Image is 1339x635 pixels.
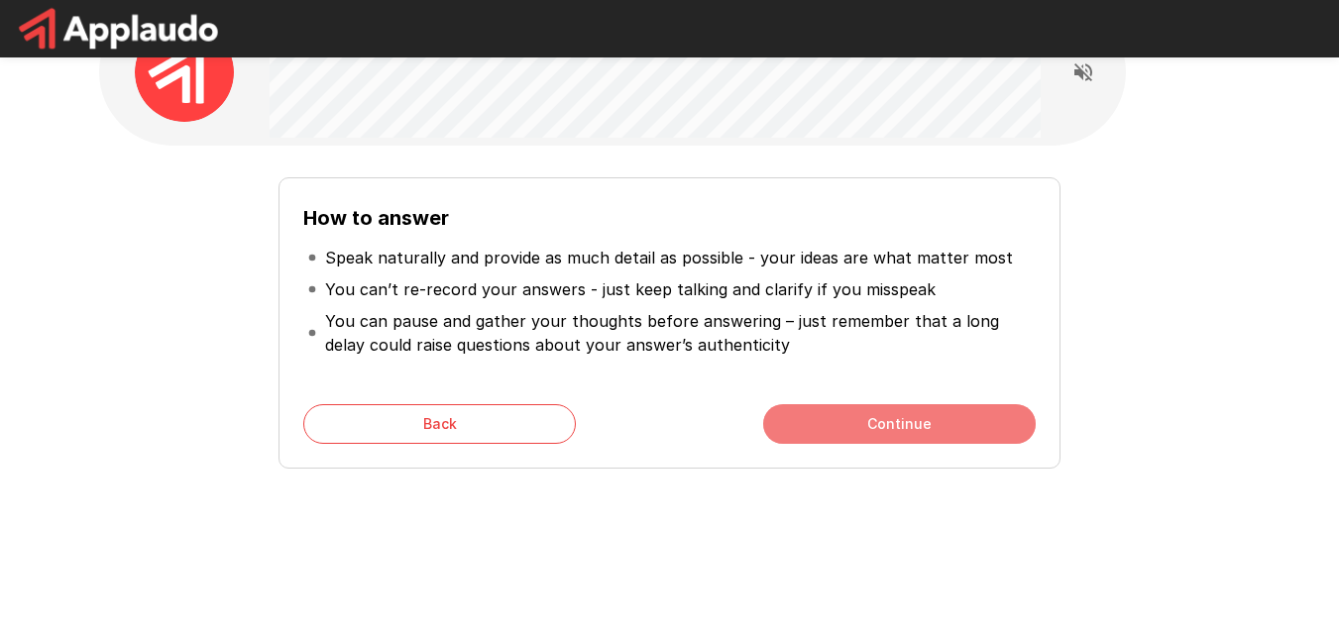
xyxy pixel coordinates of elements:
[325,277,936,301] p: You can’t re-record your answers - just keep talking and clarify if you misspeak
[325,246,1013,269] p: Speak naturally and provide as much detail as possible - your ideas are what matter most
[303,404,576,444] button: Back
[135,23,234,122] img: applaudo_avatar.png
[1063,53,1103,92] button: Read questions aloud
[325,309,1031,357] p: You can pause and gather your thoughts before answering – just remember that a long delay could r...
[763,404,1036,444] button: Continue
[303,206,449,230] b: How to answer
